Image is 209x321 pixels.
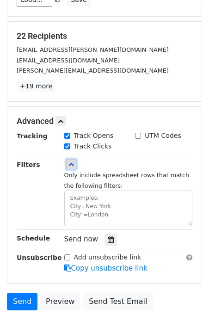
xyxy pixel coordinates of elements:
a: Send Test Email [83,293,153,310]
a: Send [7,293,37,310]
a: +19 more [17,80,55,92]
strong: Tracking [17,132,48,140]
label: Track Clicks [74,142,112,151]
strong: Filters [17,161,40,168]
span: Send now [64,235,98,243]
h5: 22 Recipients [17,31,192,41]
strong: Schedule [17,235,50,242]
iframe: Chat Widget [163,277,209,321]
label: Track Opens [74,131,114,141]
a: Copy unsubscribe link [64,264,148,272]
label: Add unsubscribe link [74,253,141,262]
label: UTM Codes [145,131,181,141]
strong: Unsubscribe [17,254,62,261]
small: Only include spreadsheet rows that match the following filters: [64,172,190,189]
small: [PERSON_NAME][EMAIL_ADDRESS][DOMAIN_NAME] [17,67,169,74]
a: Preview [40,293,80,310]
h5: Advanced [17,116,192,126]
small: [EMAIL_ADDRESS][PERSON_NAME][DOMAIN_NAME] [17,46,169,53]
small: [EMAIL_ADDRESS][DOMAIN_NAME] [17,57,120,64]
